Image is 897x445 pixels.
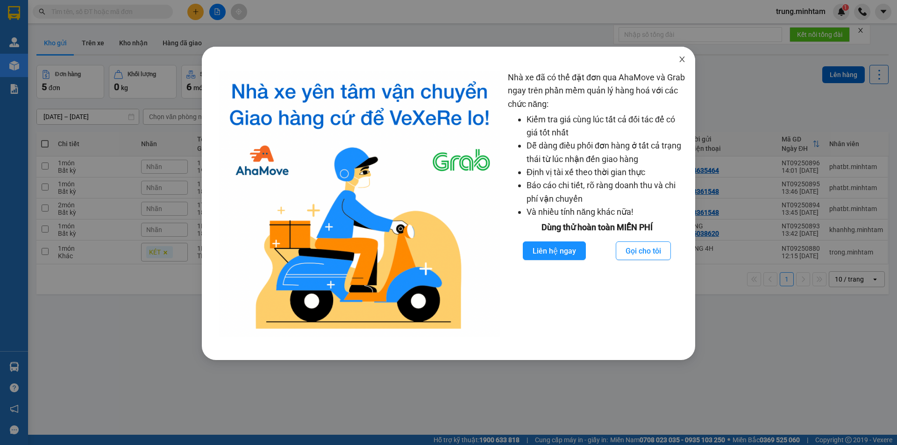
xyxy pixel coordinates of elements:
span: Liên hệ ngay [533,245,576,257]
li: Dễ dàng điều phối đơn hàng ở tất cả trạng thái từ lúc nhận đến giao hàng [527,139,686,166]
button: Liên hệ ngay [523,241,586,260]
li: Định vị tài xế theo thời gian thực [527,166,686,179]
button: Gọi cho tôi [616,241,671,260]
img: logo [219,71,500,337]
span: close [678,56,686,63]
span: Gọi cho tôi [626,245,661,257]
li: Báo cáo chi tiết, rõ ràng doanh thu và chi phí vận chuyển [527,179,686,205]
li: Và nhiều tính năng khác nữa! [527,205,686,219]
div: Dùng thử hoàn toàn MIỄN PHÍ [508,221,686,234]
li: Kiểm tra giá cùng lúc tất cả đối tác để có giá tốt nhất [527,113,686,140]
button: Close [669,47,695,73]
div: Nhà xe đã có thể đặt đơn qua AhaMove và Grab ngay trên phần mềm quản lý hàng hoá với các chức năng: [508,71,686,337]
